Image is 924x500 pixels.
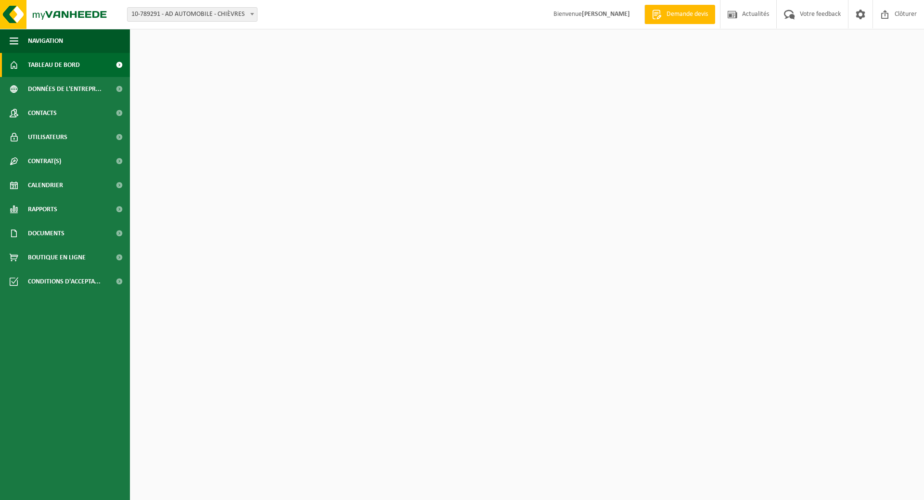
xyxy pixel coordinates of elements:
[644,5,715,24] a: Demande devis
[28,101,57,125] span: Contacts
[28,173,63,197] span: Calendrier
[28,77,102,101] span: Données de l'entrepr...
[28,269,101,294] span: Conditions d'accepta...
[582,11,630,18] strong: [PERSON_NAME]
[28,125,67,149] span: Utilisateurs
[28,149,61,173] span: Contrat(s)
[28,221,64,245] span: Documents
[664,10,710,19] span: Demande devis
[127,7,257,22] span: 10-789291 - AD AUTOMOBILE - CHIÈVRES
[28,245,86,269] span: Boutique en ligne
[28,53,80,77] span: Tableau de bord
[128,8,257,21] span: 10-789291 - AD AUTOMOBILE - CHIÈVRES
[28,197,57,221] span: Rapports
[28,29,63,53] span: Navigation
